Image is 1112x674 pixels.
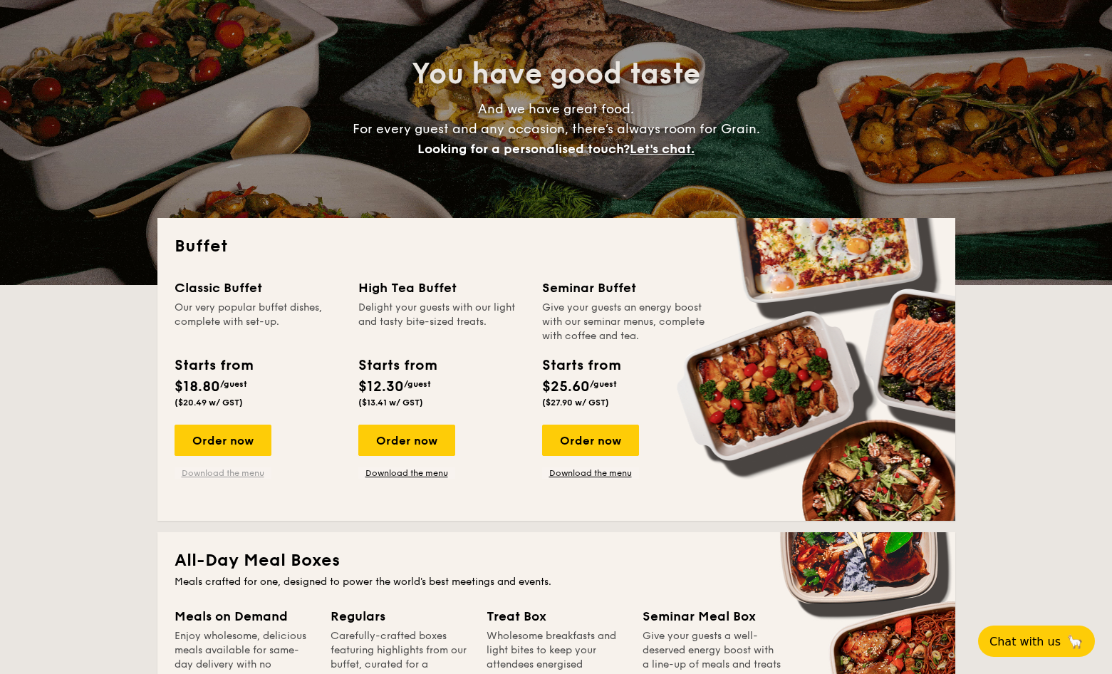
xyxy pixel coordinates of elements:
span: Looking for a personalised touch? [417,141,630,157]
div: Order now [542,425,639,456]
span: Chat with us [989,635,1061,648]
div: Starts from [175,355,252,376]
span: And we have great food. For every guest and any occasion, there’s always room for Grain. [353,101,760,157]
div: Delight your guests with our light and tasty bite-sized treats. [358,301,525,343]
div: Starts from [542,355,620,376]
span: $25.60 [542,378,590,395]
div: Order now [175,425,271,456]
span: You have good taste [412,57,700,91]
span: 🦙 [1066,633,1084,650]
h2: Buffet [175,235,938,258]
div: Seminar Buffet [542,278,709,298]
div: Treat Box [487,606,625,626]
div: Classic Buffet [175,278,341,298]
div: Our very popular buffet dishes, complete with set-up. [175,301,341,343]
button: Chat with us🦙 [978,626,1095,657]
span: /guest [404,379,431,389]
div: Meals on Demand [175,606,313,626]
div: High Tea Buffet [358,278,525,298]
div: Seminar Meal Box [643,606,781,626]
span: $12.30 [358,378,404,395]
div: Give your guests an energy boost with our seminar menus, complete with coffee and tea. [542,301,709,343]
span: Let's chat. [630,141,695,157]
span: $18.80 [175,378,220,395]
div: Regulars [331,606,469,626]
a: Download the menu [358,467,455,479]
a: Download the menu [542,467,639,479]
div: Order now [358,425,455,456]
span: ($13.41 w/ GST) [358,398,423,408]
div: Starts from [358,355,436,376]
span: /guest [590,379,617,389]
div: Meals crafted for one, designed to power the world's best meetings and events. [175,575,938,589]
span: ($27.90 w/ GST) [542,398,609,408]
h2: All-Day Meal Boxes [175,549,938,572]
span: /guest [220,379,247,389]
span: ($20.49 w/ GST) [175,398,243,408]
a: Download the menu [175,467,271,479]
